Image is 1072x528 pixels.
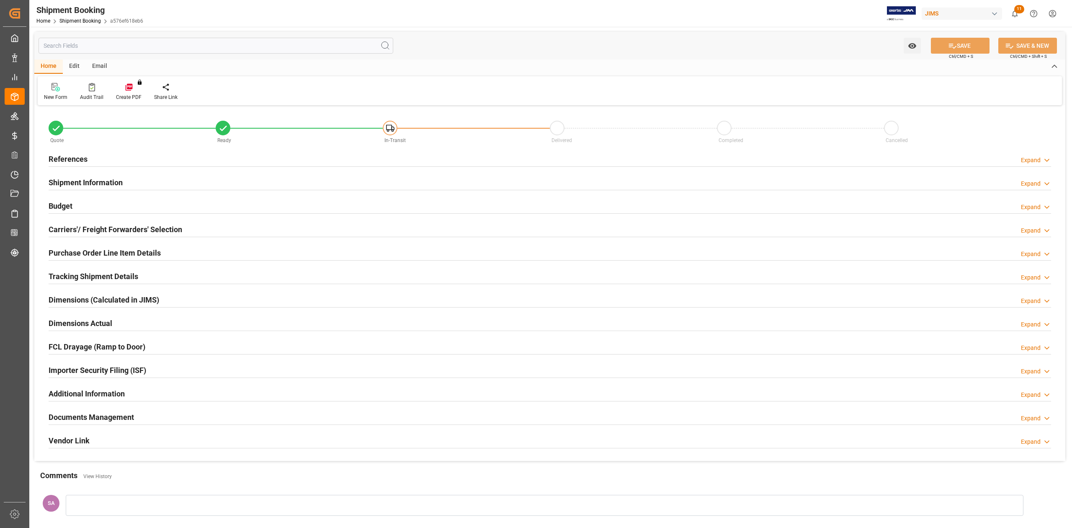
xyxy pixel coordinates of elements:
h2: Budget [49,200,72,212]
h2: Dimensions (Calculated in JIMS) [49,294,159,305]
div: Share Link [154,93,178,101]
div: Expand [1021,226,1041,235]
span: Ready [217,137,231,143]
h2: Shipment Information [49,177,123,188]
div: Edit [63,60,86,74]
button: JIMS [922,5,1005,21]
div: Audit Trail [80,93,103,101]
span: Delivered [551,137,572,143]
input: Search Fields [39,38,393,54]
div: Expand [1021,320,1041,329]
div: Email [86,60,113,74]
h2: Dimensions Actual [49,318,112,329]
div: Expand [1021,414,1041,423]
h2: Vendor Link [49,435,90,446]
button: SAVE [931,38,990,54]
span: Quote [50,137,64,143]
span: Cancelled [886,137,908,143]
div: Expand [1021,273,1041,282]
div: Expand [1021,344,1041,352]
h2: Tracking Shipment Details [49,271,138,282]
span: Ctrl/CMD + Shift + S [1010,53,1047,60]
span: Ctrl/CMD + S [949,53,973,60]
button: Help Center [1024,4,1043,23]
span: 11 [1014,5,1024,13]
button: open menu [904,38,921,54]
img: Exertis%20JAM%20-%20Email%20Logo.jpg_1722504956.jpg [887,6,916,21]
div: Expand [1021,250,1041,259]
div: Expand [1021,297,1041,305]
div: Expand [1021,203,1041,212]
a: View History [83,474,112,479]
h2: FCL Drayage (Ramp to Door) [49,341,145,352]
div: Expand [1021,156,1041,165]
h2: Documents Management [49,412,134,423]
h2: Importer Security Filing (ISF) [49,365,146,376]
div: Home [34,60,63,74]
button: SAVE & NEW [998,38,1057,54]
span: Completed [719,137,743,143]
a: Home [36,18,50,24]
button: show 11 new notifications [1005,4,1024,23]
h2: Purchase Order Line Item Details [49,247,161,259]
div: Expand [1021,367,1041,376]
div: Shipment Booking [36,4,143,16]
span: In-Transit [384,137,406,143]
div: New Form [44,93,67,101]
div: Expand [1021,437,1041,446]
div: Expand [1021,391,1041,399]
span: SA [48,500,55,506]
h2: References [49,153,88,165]
div: JIMS [922,8,1002,20]
h2: Additional Information [49,388,125,399]
a: Shipment Booking [59,18,101,24]
h2: Comments [40,470,77,481]
h2: Carriers'/ Freight Forwarders' Selection [49,224,182,235]
div: Expand [1021,179,1041,188]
